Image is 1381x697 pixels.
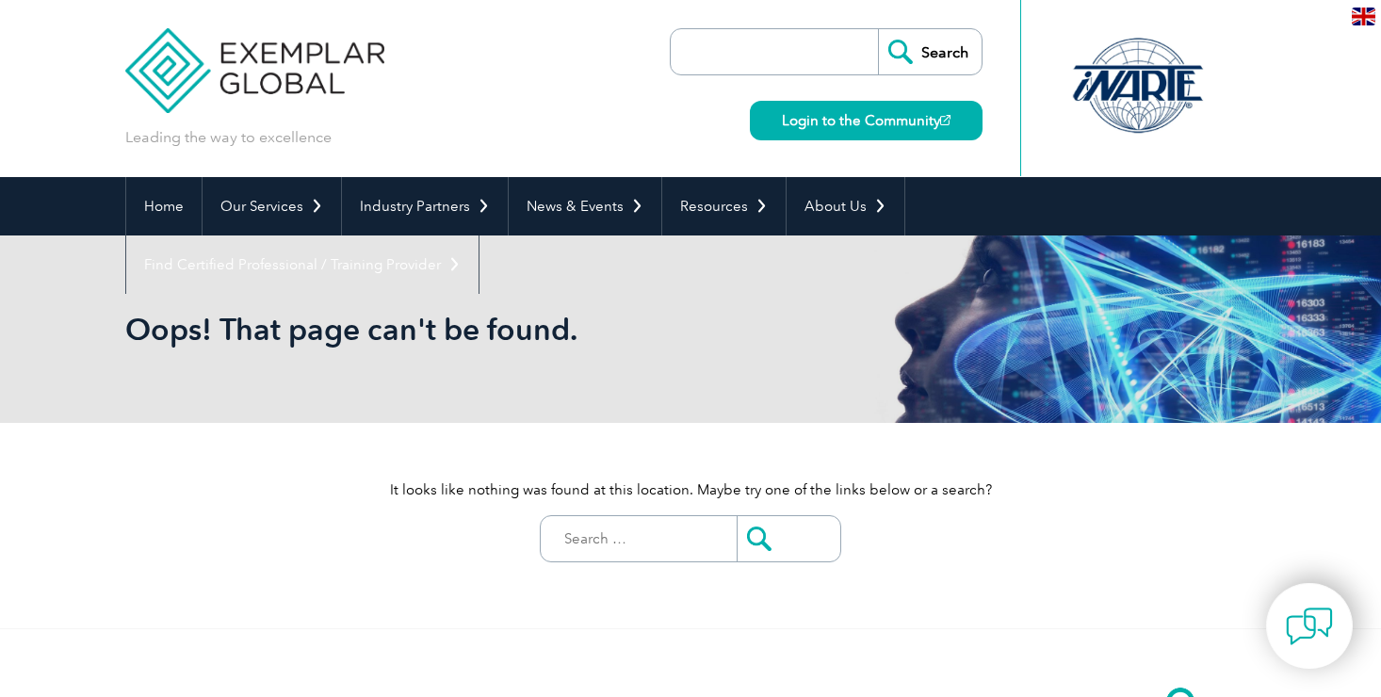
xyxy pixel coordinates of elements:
p: Leading the way to excellence [125,127,332,148]
a: Resources [662,177,786,235]
h1: Oops! That page can't be found. [125,311,849,348]
img: en [1352,8,1375,25]
img: contact-chat.png [1286,603,1333,650]
a: Login to the Community [750,101,983,140]
p: It looks like nothing was found at this location. Maybe try one of the links below or a search? [125,479,1256,500]
a: News & Events [509,177,661,235]
img: open_square.png [940,115,950,125]
input: Submit [737,516,840,561]
a: Our Services [203,177,341,235]
a: Home [126,177,202,235]
a: Find Certified Professional / Training Provider [126,235,479,294]
a: About Us [787,177,904,235]
input: Search [878,29,982,74]
a: Industry Partners [342,177,508,235]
